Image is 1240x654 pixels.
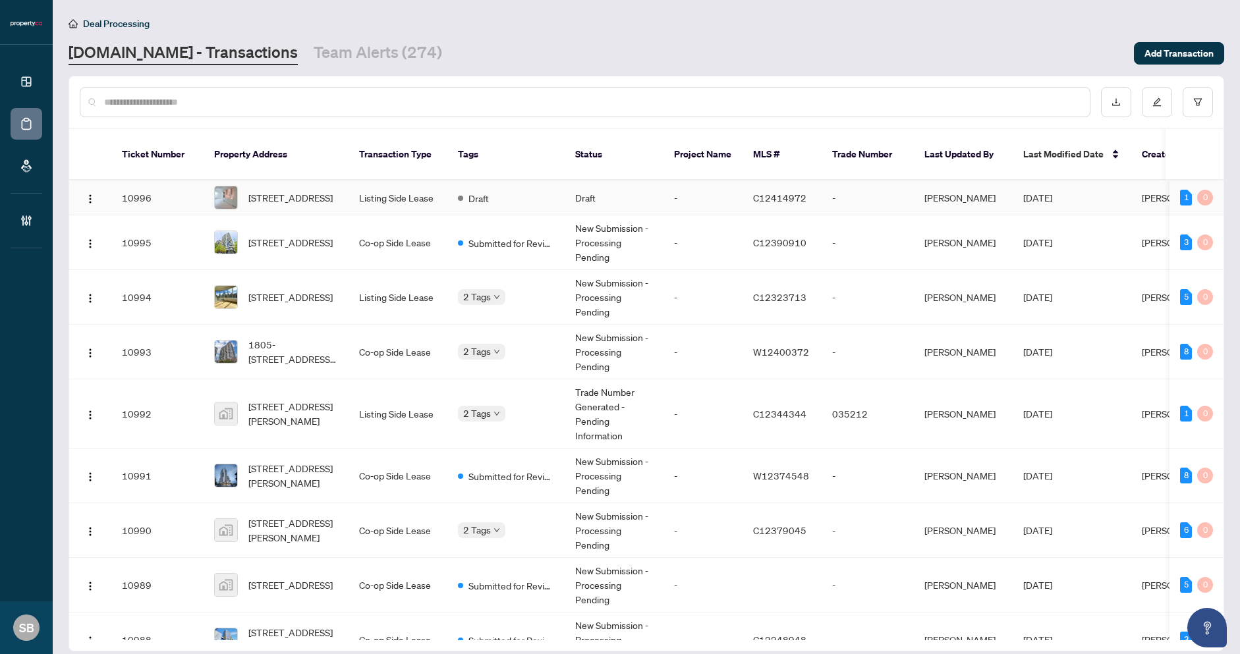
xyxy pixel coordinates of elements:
span: [PERSON_NAME] [1142,470,1213,481]
div: 0 [1197,289,1213,305]
span: Submitted for Review [468,469,554,483]
span: W12374548 [753,470,809,481]
button: Logo [80,465,101,486]
button: Logo [80,520,101,541]
div: 0 [1197,577,1213,593]
span: [STREET_ADDRESS] [248,290,333,304]
img: logo [11,20,42,28]
span: down [493,348,500,355]
span: down [493,294,500,300]
td: New Submission - Processing Pending [565,558,663,613]
td: 10996 [111,180,204,215]
button: Logo [80,232,101,253]
td: - [663,270,743,325]
td: Co-op Side Lease [349,325,447,379]
div: 0 [1197,468,1213,483]
span: 2 Tags [463,344,491,359]
button: edit [1142,87,1172,117]
span: C12390910 [753,236,806,248]
span: Submitted for Review [468,236,554,250]
td: [PERSON_NAME] [914,379,1013,449]
span: [PERSON_NAME] [1142,236,1213,248]
img: thumbnail-img [215,341,237,363]
a: Team Alerts (274) [314,41,442,65]
img: thumbnail-img [215,402,237,425]
td: - [822,215,914,270]
td: Co-op Side Lease [349,503,447,558]
div: 8 [1180,468,1192,483]
span: [STREET_ADDRESS][PERSON_NAME] [248,516,338,545]
button: Logo [80,574,101,595]
span: [DATE] [1023,192,1052,204]
td: Trade Number Generated - Pending Information [565,379,663,449]
th: Tags [447,129,565,180]
div: 8 [1180,344,1192,360]
div: 0 [1197,522,1213,538]
img: thumbnail-img [215,464,237,487]
span: C12344344 [753,408,806,420]
img: Logo [85,636,96,646]
button: Logo [80,403,101,424]
th: Last Updated By [914,129,1013,180]
th: Trade Number [822,129,914,180]
img: thumbnail-img [215,186,237,209]
span: [PERSON_NAME] [1142,346,1213,358]
span: W12400372 [753,346,809,358]
span: 1805-[STREET_ADDRESS][PERSON_NAME] [248,337,338,366]
td: New Submission - Processing Pending [565,215,663,270]
span: [STREET_ADDRESS][PERSON_NAME] [248,625,338,654]
span: Draft [468,191,489,205]
div: 1 [1180,406,1192,422]
td: [PERSON_NAME] [914,215,1013,270]
span: [DATE] [1023,236,1052,248]
td: New Submission - Processing Pending [565,325,663,379]
td: - [663,325,743,379]
button: filter [1183,87,1213,117]
td: [PERSON_NAME] [914,180,1013,215]
td: - [663,558,743,613]
span: [DATE] [1023,524,1052,536]
span: [PERSON_NAME] [1142,634,1213,645]
span: [DATE] [1023,408,1052,420]
td: - [822,558,914,613]
th: Created By [1131,129,1210,180]
img: Logo [85,581,96,591]
div: 0 [1197,234,1213,250]
td: - [822,449,914,503]
span: 2 Tags [463,406,491,421]
span: C12248948 [753,634,806,645]
td: - [663,215,743,270]
img: Logo [85,526,96,537]
span: C12414972 [753,192,806,204]
div: 5 [1180,577,1192,593]
th: Last Modified Date [1013,129,1131,180]
span: [PERSON_NAME] [1142,192,1213,204]
th: Project Name [663,129,743,180]
th: MLS # [743,129,822,180]
span: [STREET_ADDRESS][PERSON_NAME] [248,461,338,490]
span: Add Transaction [1144,43,1214,64]
button: Logo [80,341,101,362]
span: [STREET_ADDRESS] [248,235,333,250]
div: 0 [1197,190,1213,205]
td: Listing Side Lease [349,180,447,215]
td: - [663,180,743,215]
img: thumbnail-img [215,574,237,596]
img: Logo [85,472,96,482]
span: Submitted for Review [468,633,554,647]
img: thumbnail-img [215,231,237,254]
td: - [822,270,914,325]
td: [PERSON_NAME] [914,503,1013,558]
td: [PERSON_NAME] [914,270,1013,325]
button: Logo [80,187,101,208]
span: [PERSON_NAME] [1142,579,1213,591]
span: filter [1193,97,1202,107]
td: 10994 [111,270,204,325]
span: [DATE] [1023,579,1052,591]
td: New Submission - Processing Pending [565,449,663,503]
td: 10993 [111,325,204,379]
span: Last Modified Date [1023,147,1104,161]
div: 0 [1197,406,1213,422]
button: Logo [80,629,101,650]
span: [DATE] [1023,634,1052,645]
